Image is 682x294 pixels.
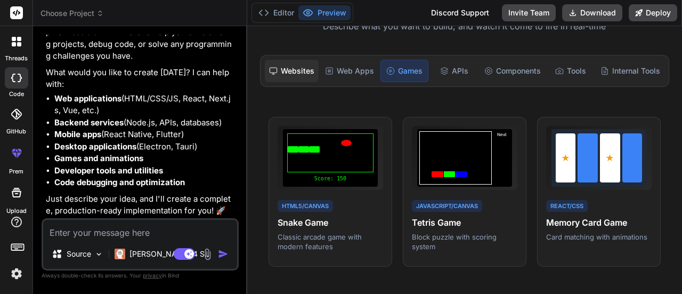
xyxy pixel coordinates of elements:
[494,131,510,185] div: Next
[67,249,91,259] p: Source
[54,129,237,141] li: (React Native, Flutter)
[412,216,517,229] h4: Tetris Game
[40,8,104,19] span: Choose Project
[54,177,185,187] strong: Code debugging and optimization
[278,232,383,251] p: Classic arcade game with modern features
[380,60,428,82] div: Games
[596,60,664,82] div: Internal Tools
[254,20,676,34] p: Describe what you want to build, and watch it come to life in real-time
[42,271,239,281] p: Always double-check its answers. Your in Bind
[9,167,23,176] label: prem
[6,127,26,136] label: GitHub
[287,174,374,182] div: Score: 150
[54,141,136,152] strong: Desktop applications
[546,232,652,242] p: Card matching with animations
[9,90,24,99] label: code
[54,93,237,117] li: (HTML/CSS/JS, React, Next.js, Vue, etc.)
[547,60,594,82] div: Tools
[254,5,298,20] button: Editor
[115,249,125,259] img: Claude 4 Sonnet
[7,265,26,283] img: settings
[201,248,214,260] img: attachment
[412,200,482,212] div: JavaScript/Canvas
[425,4,496,21] div: Discord Support
[431,60,477,82] div: APIs
[321,60,378,82] div: Web Apps
[54,165,163,176] strong: Developer tools and utilities
[562,4,622,21] button: Download
[265,60,319,82] div: Websites
[46,14,237,62] p: Hello! 👋 I'm Bind AI, your expert software development assistant. I'm here to help you build amaz...
[54,141,237,153] li: (Electron, Tauri)
[218,249,229,259] img: icon
[502,4,556,21] button: Invite Team
[546,200,588,212] div: React/CSS
[5,54,28,63] label: threads
[54,117,237,129] li: (Node.js, APIs, databases)
[412,232,517,251] p: Block puzzle with scoring system
[546,216,652,229] h4: Memory Card Game
[480,60,545,82] div: Components
[54,117,124,128] strong: Backend services
[54,93,121,104] strong: Web applications
[54,153,143,163] strong: Games and animations
[6,206,27,216] label: Upload
[46,193,237,217] p: Just describe your idea, and I'll create a complete, production-ready implementation for you! 🚀
[278,200,333,212] div: HTML5/Canvas
[46,67,237,91] p: What would you like to create [DATE]? I can help with:
[629,4,677,21] button: Deploy
[278,216,383,229] h4: Snake Game
[298,5,351,20] button: Preview
[54,129,101,139] strong: Mobile apps
[143,272,162,279] span: privacy
[94,250,103,259] img: Pick Models
[129,249,209,259] p: [PERSON_NAME] 4 S..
